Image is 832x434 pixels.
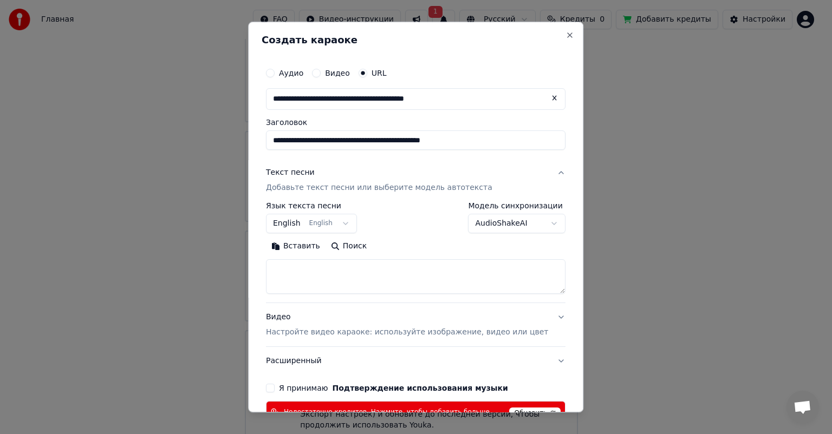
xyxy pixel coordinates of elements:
[266,182,492,193] p: Добавьте текст песни или выберите модель автотекста
[266,327,548,338] p: Настройте видео караоке: используйте изображение, видео или цвет
[372,69,387,77] label: URL
[510,407,561,419] span: Обновить
[266,202,357,209] label: Язык текста песни
[279,69,303,77] label: Аудио
[266,159,565,202] button: Текст песниДобавьте текст песни или выберите модель автотекста
[266,303,565,346] button: ВидеоНастройте видео караоке: используйте изображение, видео или цвет
[262,35,570,45] h2: Создать караоке
[266,238,326,255] button: Вставить
[266,167,315,178] div: Текст песни
[325,69,350,77] label: Видео
[266,312,548,338] div: Видео
[284,409,490,417] span: Недостаточно кредитов. Нажмите, чтобы добавить больше
[266,202,565,303] div: Текст песниДобавьте текст песни или выберите модель автотекста
[469,202,566,209] label: Модель синхронизации
[279,384,508,392] label: Я принимаю
[266,347,565,375] button: Расширенный
[326,238,372,255] button: Поиск
[333,384,508,392] button: Я принимаю
[266,119,565,126] label: Заголовок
